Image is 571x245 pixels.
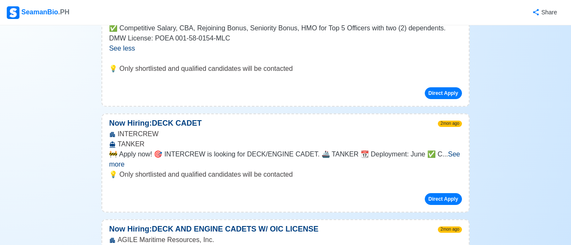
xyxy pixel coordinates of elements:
[109,170,462,180] p: 💡 Only shortlisted and qualified candidates will be contacted
[524,4,564,21] button: Share
[7,6,69,19] div: SeamanBio
[109,151,460,168] span: ...
[102,129,469,149] div: INTERCREW TANKER
[58,8,70,16] span: .PH
[102,223,325,235] p: Now Hiring: DECK AND ENGINE CADETS W/ OIC LICENSE
[109,23,462,33] p: ✅ Competitive Salary, CBA, Rejoining Bonus, Seniority Bonus, HMO for Top 5 Officers with two (2) ...
[109,45,135,52] span: See less
[109,151,460,168] span: See more
[109,151,443,158] span: 🚧 Apply now! 🎯 INTERCREW is looking for DECK/ENGINE CADET. 🚢 TANKER 📆 Deployment: June ✅ C
[102,118,208,129] p: Now Hiring: DECK CADET
[425,87,462,99] button: Direct Apply
[438,121,462,127] span: 2mon ago
[7,6,19,19] img: Logo
[109,33,462,43] p: DMW License: POEA 001-58-0154-MLC
[438,226,462,233] span: 2mon ago
[425,193,462,205] button: Direct Apply
[109,64,462,74] p: 💡 Only shortlisted and qualified candidates will be contacted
